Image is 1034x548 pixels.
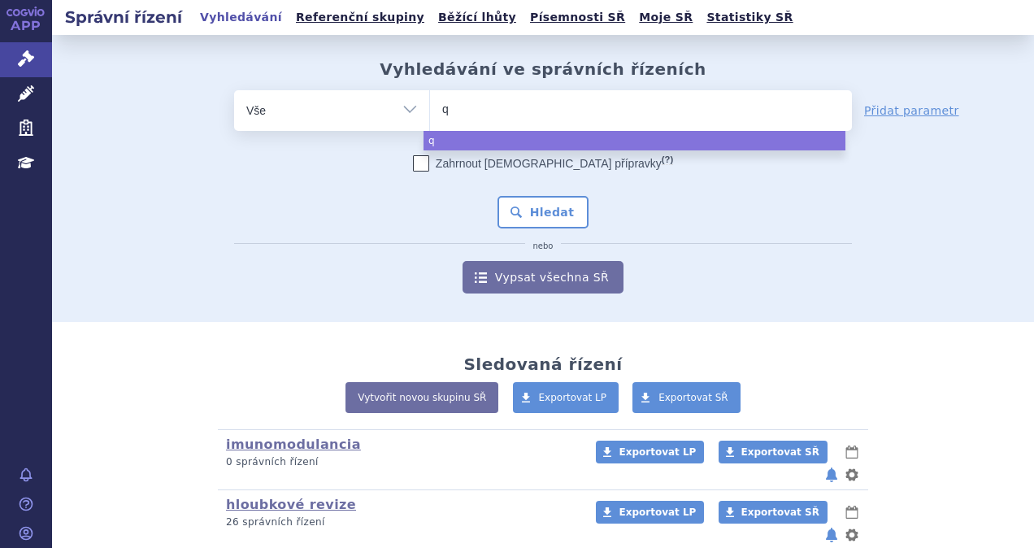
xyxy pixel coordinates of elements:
[226,437,361,452] a: imunomodulancia
[226,455,575,469] p: 0 správních řízení
[525,241,562,251] i: nebo
[52,6,195,28] h2: Správní řízení
[380,59,706,79] h2: Vyhledávání ve správních řízeních
[463,354,622,374] h2: Sledovaná řízení
[619,446,696,458] span: Exportovat LP
[513,382,619,413] a: Exportovat LP
[634,7,697,28] a: Moje SŘ
[596,501,704,524] a: Exportovat LP
[844,442,860,462] button: lhůty
[844,525,860,545] button: nastavení
[539,392,607,403] span: Exportovat LP
[497,196,589,228] button: Hledat
[619,507,696,518] span: Exportovat LP
[741,446,819,458] span: Exportovat SŘ
[424,131,845,150] li: q
[719,441,828,463] a: Exportovat SŘ
[413,155,673,172] label: Zahrnout [DEMOGRAPHIC_DATA] přípravky
[662,154,673,165] abbr: (?)
[226,515,575,529] p: 26 správních řízení
[433,7,521,28] a: Běžící lhůty
[702,7,797,28] a: Statistiky SŘ
[823,525,840,545] button: notifikace
[844,465,860,485] button: nastavení
[345,382,498,413] a: Vytvořit novou skupinu SŘ
[226,497,356,512] a: hloubkové revize
[632,382,741,413] a: Exportovat SŘ
[291,7,429,28] a: Referenční skupiny
[463,261,623,294] a: Vypsat všechna SŘ
[525,7,630,28] a: Písemnosti SŘ
[864,102,959,119] a: Přidat parametr
[823,465,840,485] button: notifikace
[195,7,287,28] a: Vyhledávání
[741,507,819,518] span: Exportovat SŘ
[719,501,828,524] a: Exportovat SŘ
[844,502,860,522] button: lhůty
[596,441,704,463] a: Exportovat LP
[658,392,728,403] span: Exportovat SŘ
